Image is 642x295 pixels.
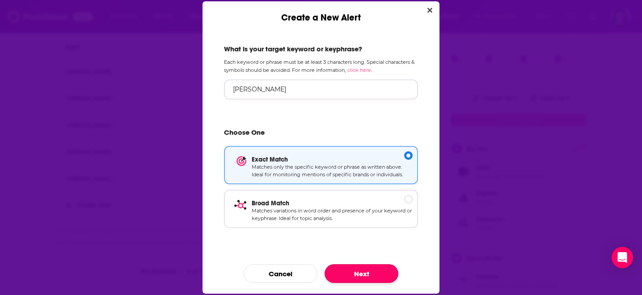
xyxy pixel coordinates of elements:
input: Ex: brand name, person, topic [224,79,418,100]
h2: What is your target keyword or keyphrase? [224,45,418,53]
p: Matches variations in word order and presence of your keyword or keyphrase. Ideal for topic analy... [252,207,413,223]
button: Cancel [244,264,317,283]
button: Close [424,5,436,16]
div: Open Intercom Messenger [612,247,633,268]
p: Exact Match [252,156,413,163]
p: Matches only the specific keyword or phrase as written above. Ideal for monitoring mentions of sp... [252,163,413,179]
p: Each keyword or phrase must be at least 3 characters long. Special characters & symbols should be... [224,58,418,74]
button: Next [325,264,398,283]
div: Create a New Alert [203,1,439,23]
p: Broad Match [252,199,413,207]
a: click here [347,67,371,73]
h2: Choose One [224,128,418,141]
